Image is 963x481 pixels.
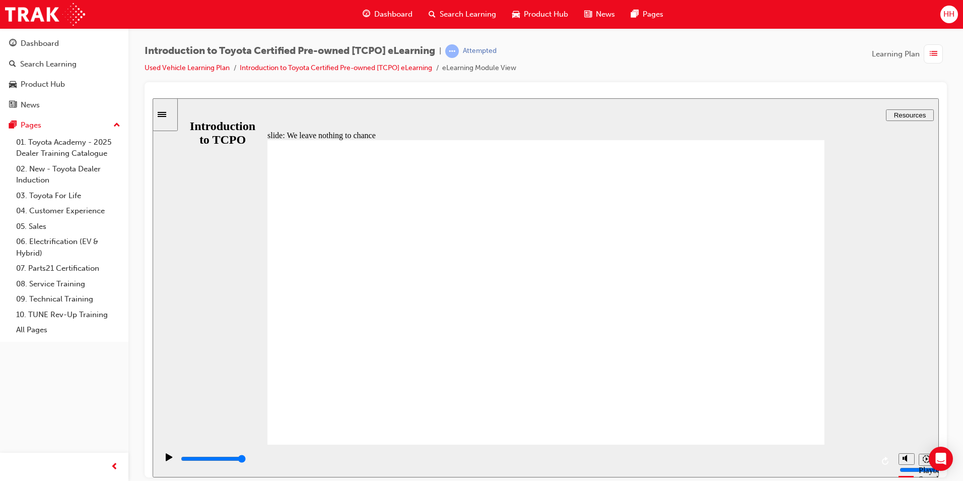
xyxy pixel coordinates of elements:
a: 02. New - Toyota Dealer Induction [12,161,124,188]
a: Dashboard [4,34,124,53]
span: Introduction to Toyota Certified Pre-owned [TCPO] eLearning [145,45,435,57]
button: Playback speed [766,355,782,368]
button: Learning Plan [872,44,947,64]
span: Search Learning [440,9,496,20]
div: Search Learning [20,58,77,70]
li: eLearning Module View [442,63,516,74]
button: Play (Ctrl+Alt+P) [5,354,22,372]
span: prev-icon [111,461,118,473]
a: 01. Toyota Academy - 2025 Dealer Training Catalogue [12,135,124,161]
img: Trak [5,3,85,26]
a: 10. TUNE Rev-Up Training [12,307,124,323]
span: search-icon [429,8,436,21]
button: Pages [4,116,124,135]
div: Product Hub [21,79,65,90]
span: search-icon [9,60,16,69]
span: Pages [643,9,663,20]
span: | [439,45,441,57]
span: news-icon [584,8,592,21]
a: News [4,96,124,114]
input: slide progress [28,356,93,365]
span: News [596,9,615,20]
span: news-icon [9,101,17,110]
a: 03. Toyota For Life [12,188,124,204]
a: 06. Electrification (EV & Hybrid) [12,234,124,261]
span: learningRecordVerb_ATTEMPT-icon [445,44,459,58]
span: car-icon [512,8,520,21]
span: guage-icon [9,39,17,48]
div: Attempted [463,46,497,56]
button: Resources [733,11,781,23]
span: Dashboard [374,9,412,20]
span: car-icon [9,80,17,89]
a: All Pages [12,322,124,338]
a: Used Vehicle Learning Plan [145,64,230,72]
input: volume [747,368,812,376]
button: HH [940,6,958,23]
span: up-icon [113,119,120,132]
button: DashboardSearch LearningProduct HubNews [4,32,124,116]
a: guage-iconDashboard [355,4,421,25]
a: car-iconProduct Hub [504,4,576,25]
a: 08. Service Training [12,276,124,292]
div: Playback Speed [766,368,781,386]
span: guage-icon [363,8,370,21]
button: Mute (Ctrl+Alt+M) [746,355,762,367]
a: 05. Sales [12,219,124,234]
div: playback controls [5,346,741,379]
span: Learning Plan [872,48,920,60]
a: 09. Technical Training [12,291,124,307]
a: Product Hub [4,75,124,94]
button: Replay (Ctrl+Alt+R) [726,355,741,371]
div: Open Intercom Messenger [929,447,953,471]
a: search-iconSearch Learning [421,4,504,25]
span: pages-icon [9,121,17,130]
div: misc controls [741,346,781,379]
span: pages-icon [631,8,639,21]
a: Introduction to Toyota Certified Pre-owned [TCPO] eLearning [240,64,432,72]
a: 07. Parts21 Certification [12,261,124,276]
span: Resources [741,13,774,21]
span: HH [943,9,954,20]
span: Product Hub [524,9,568,20]
div: Pages [21,119,41,131]
a: pages-iconPages [623,4,671,25]
div: News [21,99,40,111]
div: Dashboard [21,38,59,49]
a: Search Learning [4,55,124,74]
span: list-icon [930,48,937,61]
a: news-iconNews [576,4,623,25]
a: 04. Customer Experience [12,203,124,219]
